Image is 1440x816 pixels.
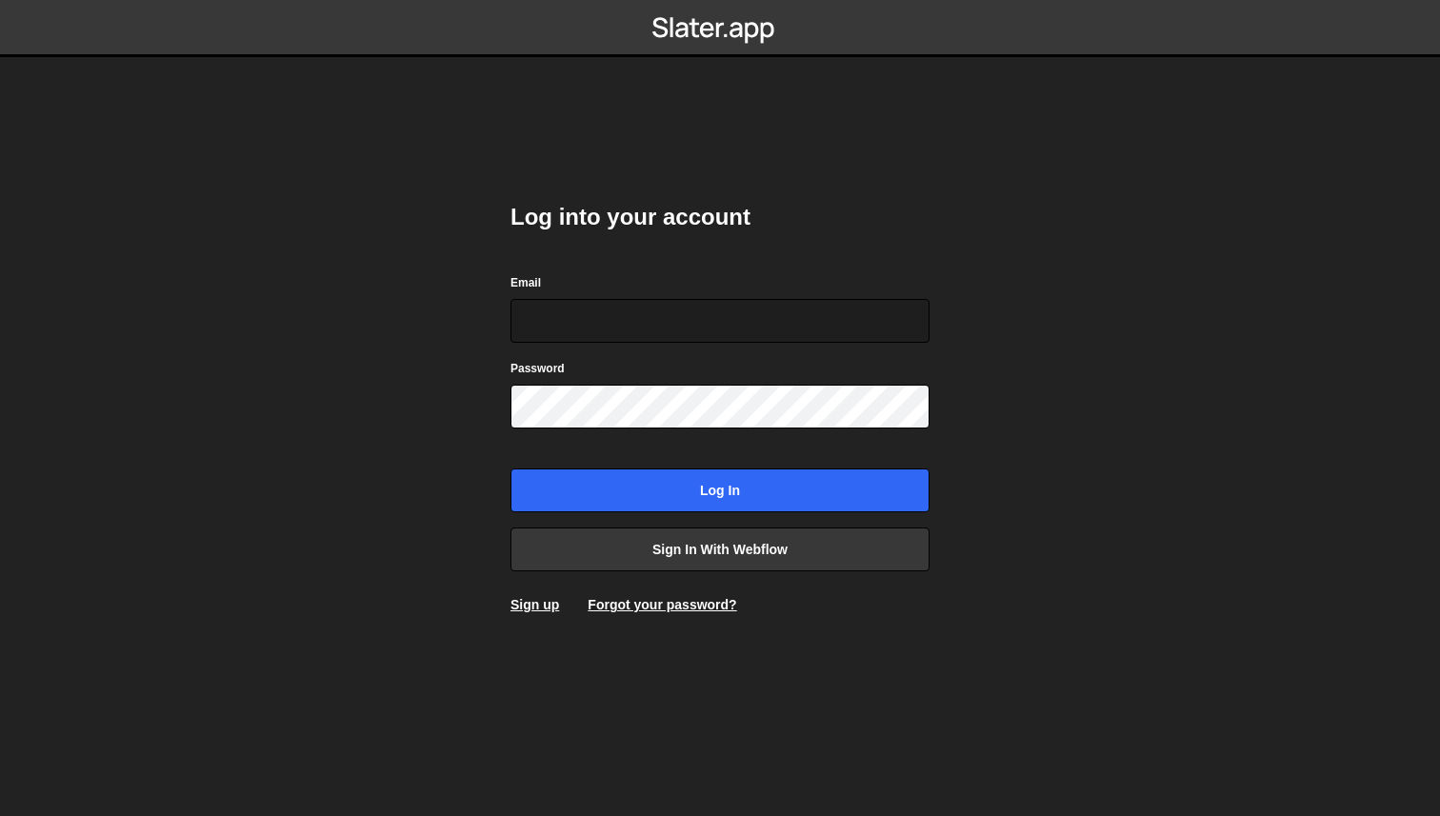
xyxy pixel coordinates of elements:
[510,359,565,378] label: Password
[510,202,930,232] h2: Log into your account
[588,597,736,612] a: Forgot your password?
[510,597,559,612] a: Sign up
[510,273,541,292] label: Email
[510,527,930,571] a: Sign in with Webflow
[510,468,930,512] input: Log in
